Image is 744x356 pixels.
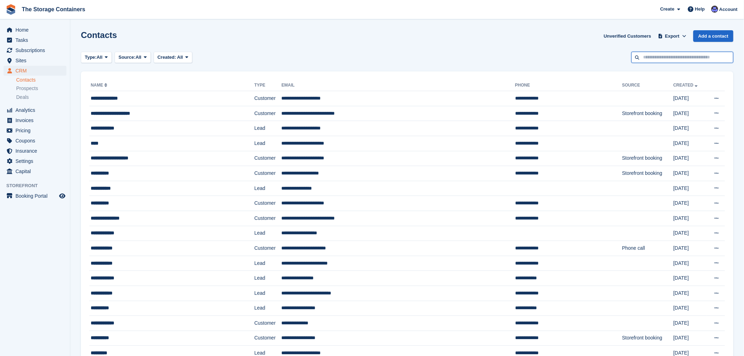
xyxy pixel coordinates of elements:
[4,35,66,45] a: menu
[4,156,66,166] a: menu
[254,151,281,166] td: Customer
[136,54,142,61] span: All
[673,331,706,346] td: [DATE]
[622,106,673,121] td: Storefront booking
[673,196,706,211] td: [DATE]
[282,80,515,91] th: Email
[4,146,66,156] a: menu
[4,66,66,76] a: menu
[15,35,58,45] span: Tasks
[81,30,117,40] h1: Contacts
[254,136,281,151] td: Lead
[16,94,29,101] span: Deals
[719,6,738,13] span: Account
[665,33,680,40] span: Export
[118,54,135,61] span: Source:
[622,80,673,91] th: Source
[4,191,66,201] a: menu
[4,166,66,176] a: menu
[15,166,58,176] span: Capital
[711,6,718,13] img: Dan Excell
[673,166,706,181] td: [DATE]
[16,85,66,92] a: Prospects
[19,4,88,15] a: The Storage Containers
[622,331,673,346] td: Storefront booking
[15,115,58,125] span: Invoices
[254,256,281,271] td: Lead
[673,121,706,136] td: [DATE]
[693,30,733,42] a: Add a contact
[15,146,58,156] span: Insurance
[4,56,66,65] a: menu
[4,136,66,146] a: menu
[254,211,281,226] td: Customer
[673,136,706,151] td: [DATE]
[15,191,58,201] span: Booking Portal
[673,241,706,256] td: [DATE]
[673,286,706,301] td: [DATE]
[673,271,706,286] td: [DATE]
[673,211,706,226] td: [DATE]
[673,226,706,241] td: [DATE]
[15,56,58,65] span: Sites
[254,121,281,136] td: Lead
[15,105,58,115] span: Analytics
[4,45,66,55] a: menu
[254,286,281,301] td: Lead
[673,301,706,316] td: [DATE]
[154,52,192,63] button: Created: All
[16,77,66,83] a: Contacts
[673,91,706,106] td: [DATE]
[254,181,281,196] td: Lead
[15,45,58,55] span: Subscriptions
[15,136,58,146] span: Coupons
[115,52,151,63] button: Source: All
[6,182,70,189] span: Storefront
[15,156,58,166] span: Settings
[16,94,66,101] a: Deals
[660,6,674,13] span: Create
[601,30,654,42] a: Unverified Customers
[254,241,281,256] td: Customer
[4,25,66,35] a: menu
[673,106,706,121] td: [DATE]
[85,54,97,61] span: Type:
[254,226,281,241] td: Lead
[254,196,281,211] td: Customer
[16,85,38,92] span: Prospects
[58,192,66,200] a: Preview store
[254,106,281,121] td: Customer
[15,126,58,135] span: Pricing
[91,83,109,88] a: Name
[254,316,281,331] td: Customer
[622,241,673,256] td: Phone call
[622,151,673,166] td: Storefront booking
[177,55,183,60] span: All
[695,6,705,13] span: Help
[254,166,281,181] td: Customer
[673,316,706,331] td: [DATE]
[254,331,281,346] td: Customer
[81,52,112,63] button: Type: All
[254,91,281,106] td: Customer
[158,55,176,60] span: Created:
[97,54,103,61] span: All
[622,166,673,181] td: Storefront booking
[4,126,66,135] a: menu
[15,25,58,35] span: Home
[515,80,622,91] th: Phone
[657,30,688,42] button: Export
[254,80,281,91] th: Type
[254,271,281,286] td: Lead
[4,115,66,125] a: menu
[15,66,58,76] span: CRM
[4,105,66,115] a: menu
[673,256,706,271] td: [DATE]
[673,151,706,166] td: [DATE]
[6,4,16,15] img: stora-icon-8386f47178a22dfd0bd8f6a31ec36ba5ce8667c1dd55bd0f319d3a0aa187defe.svg
[673,83,699,88] a: Created
[673,181,706,196] td: [DATE]
[254,301,281,316] td: Lead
